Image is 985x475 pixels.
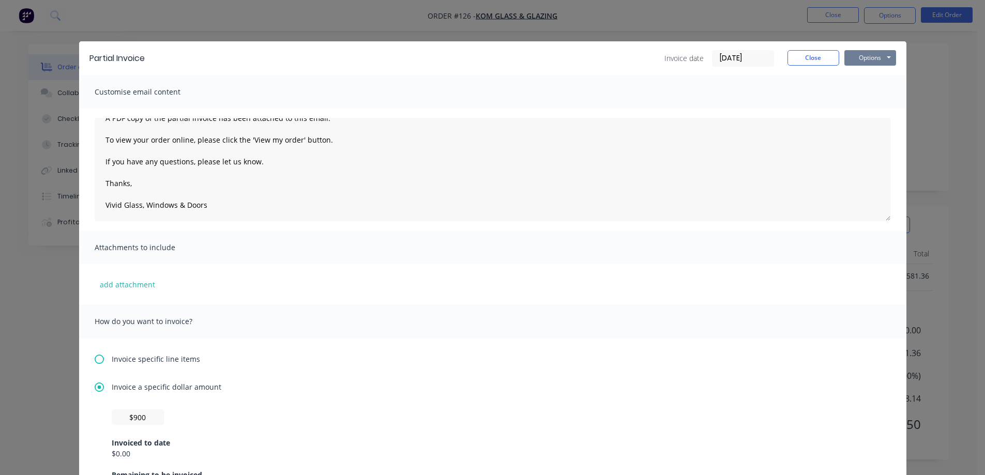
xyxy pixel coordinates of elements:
textarea: Hi, A PDF copy of the partial invoice has been attached to this email. To view your order online,... [95,118,891,221]
span: Invoice a specific dollar amount [112,381,221,392]
div: Invoiced to date [112,437,874,448]
input: $0 [112,409,164,425]
button: Options [844,50,896,66]
span: Invoice date [664,53,704,64]
button: Close [787,50,839,66]
span: How do you want to invoice? [95,314,208,329]
div: $0.00 [112,448,874,459]
span: Customise email content [95,85,208,99]
button: add attachment [95,277,160,292]
span: Invoice specific line items [112,354,200,364]
div: Partial Invoice [89,52,145,65]
span: Attachments to include [95,240,208,255]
